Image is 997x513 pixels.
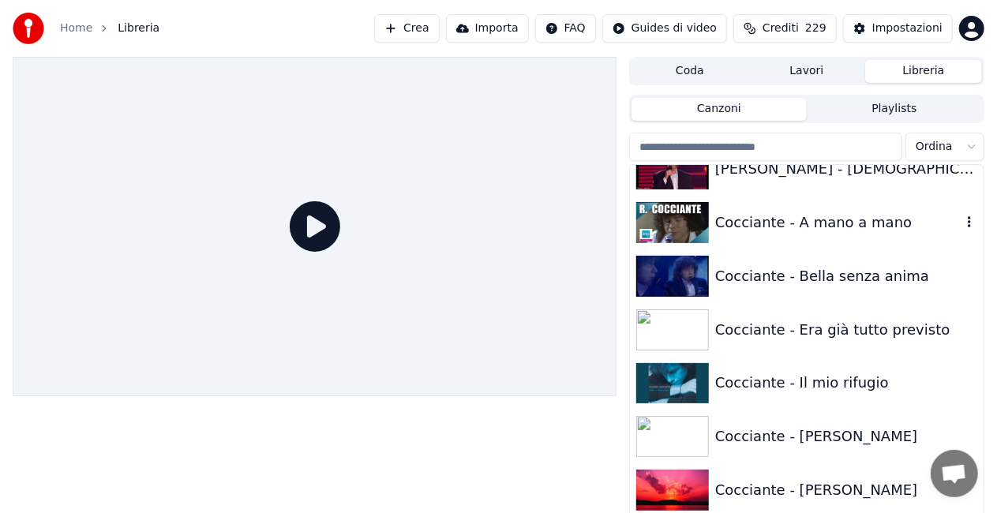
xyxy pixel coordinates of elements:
[602,14,727,43] button: Guides di video
[931,450,978,497] a: Aprire la chat
[807,98,982,121] button: Playlists
[715,479,977,501] div: Cocciante - [PERSON_NAME]
[733,14,837,43] button: Crediti229
[374,14,439,43] button: Crea
[632,98,807,121] button: Canzoni
[715,212,961,234] div: Cocciante - A mano a mano
[60,21,92,36] a: Home
[715,319,977,341] div: Cocciante - Era già tutto previsto
[916,139,953,155] span: Ordina
[865,60,982,83] button: Libreria
[60,21,159,36] nav: breadcrumb
[763,21,799,36] span: Crediti
[715,372,977,394] div: Cocciante - Il mio rifugio
[632,60,748,83] button: Coda
[843,14,953,43] button: Impostazioni
[715,158,977,180] div: [PERSON_NAME] - [DEMOGRAPHIC_DATA] in red
[118,21,159,36] span: Libreria
[715,265,977,287] div: Cocciante - Bella senza anima
[446,14,529,43] button: Importa
[13,13,44,44] img: youka
[715,425,977,447] div: Cocciante - [PERSON_NAME]
[805,21,826,36] span: 229
[872,21,943,36] div: Impostazioni
[748,60,865,83] button: Lavori
[535,14,596,43] button: FAQ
